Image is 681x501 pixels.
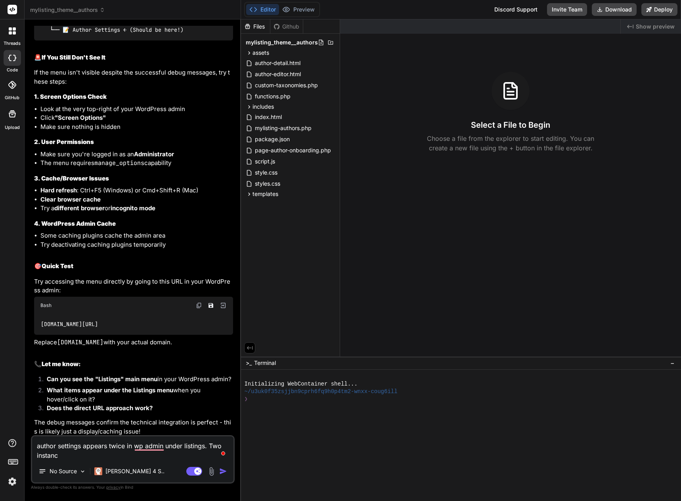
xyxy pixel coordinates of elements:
[4,40,21,47] label: threads
[5,94,19,101] label: GitHub
[254,179,281,188] span: styles.css
[42,54,105,61] strong: If You Still Don't See It
[40,150,233,159] li: Make sure you're logged in as an
[6,475,19,488] img: settings
[5,124,20,131] label: Upload
[244,380,357,388] span: Initializing WebContainer shell...
[636,23,675,31] span: Show preview
[34,93,107,100] strong: 1. Screen Options Check
[670,359,675,367] span: −
[40,375,233,386] li: in your WordPress admin?
[30,6,105,14] span: mylisting_theme__authors
[57,338,103,346] code: [DOMAIN_NAME]
[134,150,174,158] strong: Administrator
[34,262,233,271] h2: 🎯
[34,418,233,436] p: The debug messages confirm the technical integration is perfect - this is likely just a display/c...
[592,3,637,16] button: Download
[205,300,216,311] button: Save file
[40,159,233,168] li: The menu requires capability
[219,467,227,475] img: icon
[246,4,279,15] button: Editor
[40,386,233,404] li: when you hover/click on it?
[254,134,291,144] span: package.json
[40,186,233,195] li: : Ctrl+F5 (Windows) or Cmd+Shift+R (Mac)
[253,103,274,111] span: includes
[40,302,52,309] span: Bash
[254,123,312,133] span: mylisting-authors.php
[79,468,86,475] img: Pick Models
[241,23,270,31] div: Files
[34,277,233,295] p: Try accessing the menu directly by going to this URL in your WordPress admin:
[34,360,233,369] h2: 📞
[47,404,153,412] strong: Does the direct URL approach work?
[40,196,101,203] strong: Clear browser cache
[254,81,319,90] span: custom-taxonomies.php
[244,388,397,395] span: ~/u3uk0f35zsjjbn9cprh6fq9h0p4tm2-wnxx-coug6ill
[40,123,233,132] li: Make sure nothing is hidden
[207,467,216,476] img: attachment
[7,67,18,73] label: code
[246,38,318,46] span: mylisting_theme__authors
[34,138,94,146] strong: 2. User Permissions
[54,204,105,212] strong: different browser
[254,112,283,122] span: index.html
[42,262,73,270] strong: Quick Test
[669,357,676,369] button: −
[40,105,233,114] li: Look at the very top-right of your WordPress admin
[34,175,109,182] strong: 3. Cache/Browser Issues
[94,159,144,167] code: manage_options
[254,157,276,166] span: script.js
[40,113,233,123] li: Click
[253,49,269,57] span: assets
[40,320,99,328] code: [DOMAIN_NAME][URL]
[471,119,550,131] h3: Select a File to Begin
[34,68,233,86] p: If the menu isn't visible despite the successful debug messages, try these steps:
[40,240,233,250] li: Try deactivating caching plugins temporarily
[47,375,157,383] strong: Can you see the "Listings" main menu
[220,302,227,309] img: Open in Browser
[40,204,233,213] li: Try a or
[40,186,77,194] strong: Hard refresh
[34,53,233,62] h2: 🚨
[40,231,233,240] li: Some caching plugins cache the admin area
[94,467,102,475] img: Claude 4 Sonnet
[42,360,81,368] strong: Let me know:
[47,386,173,394] strong: What items appear under the Listings menu
[246,359,252,367] span: >_
[254,359,276,367] span: Terminal
[270,23,303,31] div: Github
[32,436,233,460] textarea: To enrich screen reader interactions, please activate Accessibility in Grammarly extension settings
[254,168,278,177] span: style.css
[254,146,332,155] span: page-author-onboarding.php
[105,467,165,475] p: [PERSON_NAME] 4 S..
[244,395,248,403] span: ❯
[279,4,318,15] button: Preview
[254,92,291,101] span: functions.php
[111,204,155,212] strong: incognito mode
[31,484,235,491] p: Always double-check its answers. Your in Bind
[253,190,278,198] span: templates
[34,338,233,347] p: Replace with your actual domain.
[254,69,302,79] span: author-editor.html
[50,467,77,475] p: No Source
[55,114,106,121] strong: "Screen Options"
[254,58,301,68] span: author-detail.html
[34,220,116,227] strong: 4. WordPress Admin Cache
[106,485,121,489] span: privacy
[547,3,587,16] button: Invite Team
[490,3,542,16] div: Discord Support
[196,302,202,309] img: copy
[422,134,599,153] p: Choose a file from the explorer to start editing. You can create a new file using the + button in...
[641,3,677,16] button: Deploy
